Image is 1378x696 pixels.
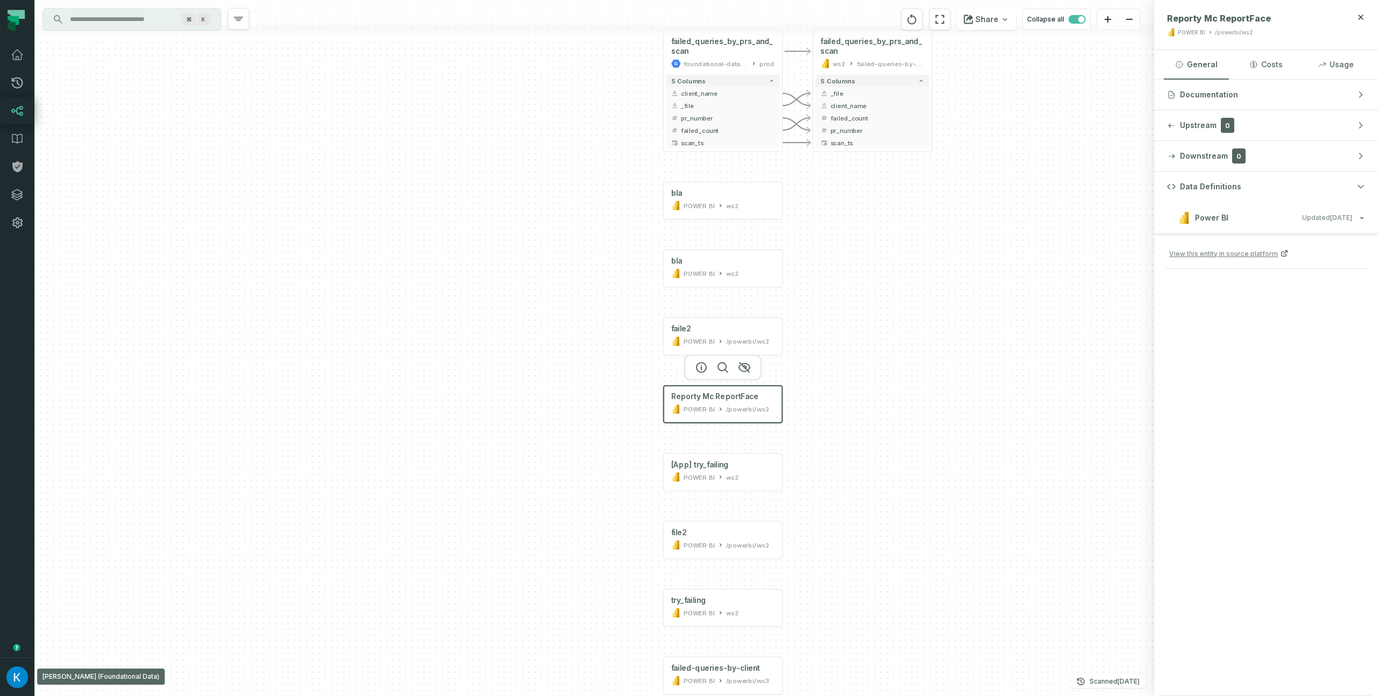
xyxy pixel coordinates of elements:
button: Scanned[DATE] 8:11:10 AM [1070,675,1146,688]
span: 0 [1221,118,1234,133]
div: POWER BI [684,676,715,685]
button: zoom in [1097,9,1119,30]
button: Share [957,9,1016,30]
div: POWER BI [684,404,715,414]
button: pr_number [666,112,779,124]
g: Edge from 0305476cb434cd7ad91d89967bae13fc to 2def306c2a75e045062aaf5445d8f352 [782,118,811,130]
div: foundational-data-stack [684,59,748,68]
span: string [671,89,679,97]
button: _file [666,100,779,112]
p: Scanned [1089,676,1140,687]
span: failed_queries_by_prs_and_scan [820,37,924,56]
div: [PERSON_NAME] (Foundational Data) [37,669,165,685]
button: client_name [815,100,929,112]
button: Data Definitions [1154,172,1378,202]
div: failed-queries-by-client [857,59,924,68]
span: Press ⌘ + K to focus the search bar [182,13,196,26]
span: string [820,102,828,109]
span: timestamp [820,139,828,146]
relative-time: Sep 15, 2025, 1:01 AM GMT+3 [1330,214,1352,222]
div: ws2 [833,59,846,68]
div: /powerbi/ws2 [1215,29,1253,37]
relative-time: Sep 15, 2025, 8:11 AM GMT+3 [1117,677,1140,685]
div: ws2 [726,608,739,617]
div: bla [671,256,683,266]
span: failed_count [681,126,775,135]
div: ws2 [726,268,739,278]
span: Updated [1302,214,1352,222]
div: faile2 [671,324,692,333]
div: failed-queries-by-client [671,663,760,673]
span: string [820,89,828,97]
span: scan_ts [831,138,924,147]
span: Documentation [1180,89,1238,100]
button: failed_count [666,124,779,137]
button: Power BIUpdated[DATE] 1:01:39 AM [1167,210,1365,225]
span: integer [820,114,828,122]
span: Data Definitions [1180,181,1241,192]
div: [App] try_failing [671,460,729,470]
span: failed_queries_by_prs_and_scan [671,37,775,56]
span: 0 [1232,148,1246,164]
span: Reporty Mc ReportFace [671,392,759,402]
g: Edge from 0305476cb434cd7ad91d89967bae13fc to 2def306c2a75e045062aaf5445d8f352 [782,93,811,105]
span: _file [831,89,924,98]
button: Documentation [1154,80,1378,110]
div: Power BIUpdated[DATE] 1:01:39 AM [1154,234,1378,286]
button: General [1164,50,1229,79]
button: Collapse all [1022,9,1091,30]
span: Power BI [1195,212,1228,223]
button: Downstream0 [1154,141,1378,171]
button: zoom out [1119,9,1140,30]
div: ws2 [726,472,739,482]
button: pr_number [815,124,929,137]
span: string [671,102,679,109]
span: 5 columns [820,77,855,84]
span: _file [681,101,775,110]
button: Upstream0 [1154,110,1378,140]
span: pr_number [831,126,924,135]
span: integer [671,114,679,122]
span: Upstream [1180,120,1217,131]
span: failed_count [831,113,924,123]
div: /powerbi/ws2 [726,336,770,346]
div: POWER BI [684,336,715,346]
span: integer [820,126,828,134]
button: Costs [1233,50,1298,79]
div: Tooltip anchor [12,643,22,652]
span: Press ⌘ + K to focus the search bar [197,13,210,26]
span: View this entity in source platform [1169,248,1278,259]
span: client_name [681,89,775,98]
div: prod [760,59,775,68]
div: /powerbi/ws2 [726,404,770,414]
button: client_name [666,87,779,100]
span: scan_ts [681,138,775,147]
button: failed_count [815,112,929,124]
div: ws2 [726,201,739,210]
div: POWER BI [1178,29,1205,37]
div: file2 [671,528,687,537]
img: avatar of Kosta Shougaev [6,666,28,688]
span: pr_number [681,113,775,123]
span: Downstream [1180,151,1228,161]
div: /powerbi/ws3 [726,676,770,685]
a: View this entity in source platform [1169,245,1289,262]
span: Reporty Mc ReportFace [1167,13,1271,24]
div: bla [671,188,683,198]
div: POWER BI [684,268,715,278]
span: timestamp [671,139,679,146]
button: _file [815,87,929,100]
div: POWER BI [684,472,715,482]
span: integer [671,126,679,134]
div: /powerbi/ws2 [726,540,770,550]
div: POWER BI [684,608,715,617]
button: scan_ts [666,137,779,149]
div: POWER BI [684,540,715,550]
button: scan_ts [815,137,929,149]
div: POWER BI [684,201,715,210]
span: 5 columns [671,77,706,84]
div: try_failing [671,595,706,605]
span: client_name [831,101,924,110]
button: Usage [1303,50,1368,79]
